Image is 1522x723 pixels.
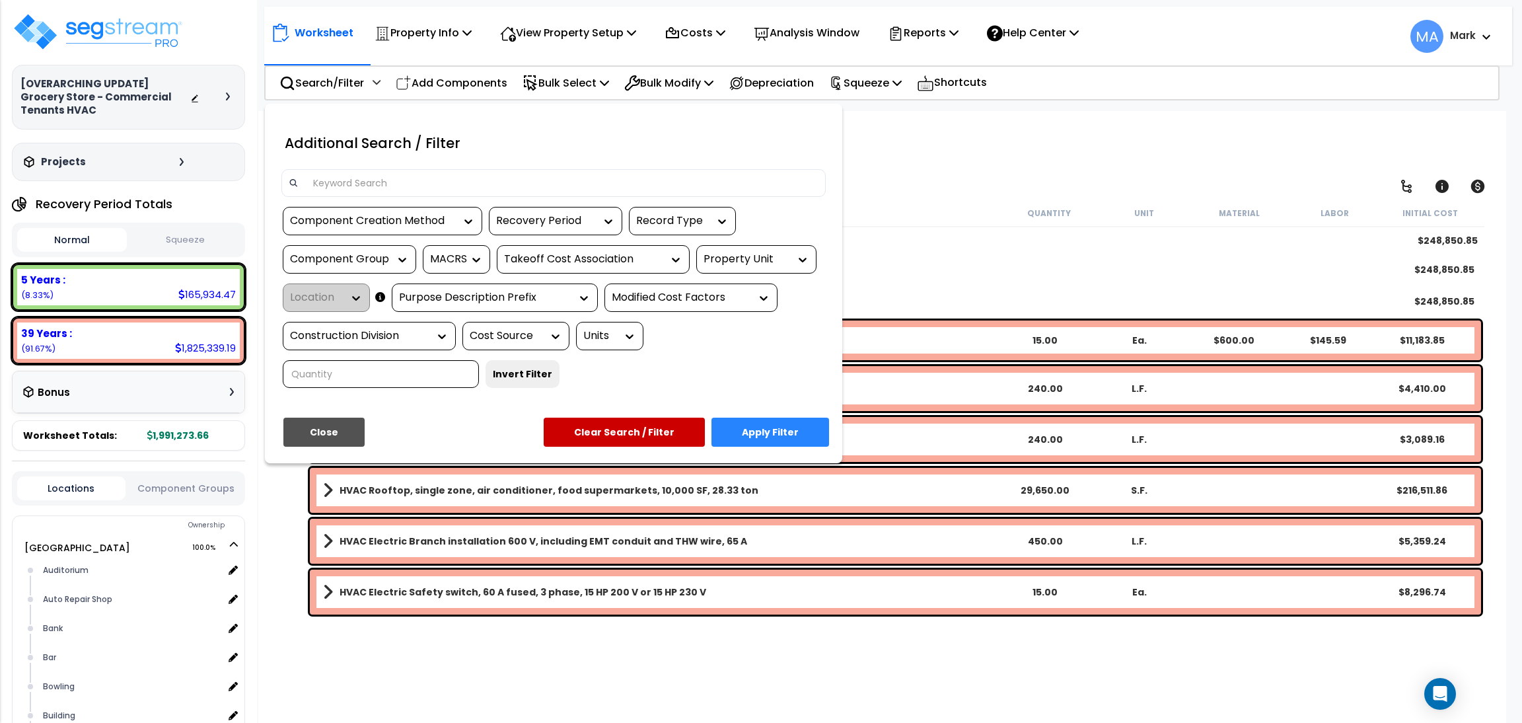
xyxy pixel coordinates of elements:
h3: Bonus [38,387,70,399]
div: Cost Source [470,328,542,344]
div: Units [583,328,616,344]
b: 5 Years : [21,273,65,287]
div: Additional Search / Filter [272,130,474,157]
button: Invert Filter [486,360,560,388]
div: Open Intercom Messenger [1424,678,1456,710]
button: Apply Filter [711,418,829,447]
div: Bowling [40,679,224,695]
div: MACRS [430,252,463,267]
div: 165,934.47 [178,287,236,301]
div: Auto Repair Shop [40,591,224,607]
div: Bar [40,650,224,666]
b: Invert Filter [493,367,552,381]
button: Clear Search / Filter [544,418,705,447]
div: 1,825,339.19 [175,341,236,355]
div: Takeoff Cost Association [504,252,663,267]
div: Component Group [290,252,389,267]
span: 100.0% [192,540,227,556]
div: Component Creation Method [290,213,455,229]
button: Squeeze [130,229,240,252]
div: Purpose Description Prefix [399,290,571,305]
h3: [OVERARCHING UPDATE] Grocery Store - Commercial Tenants HVAC [20,77,190,117]
img: logo_pro_r.png [12,12,184,52]
b: 39 Years : [21,326,72,340]
div: Bank [40,621,224,636]
div: Property Unit [704,252,789,267]
b: 1,991,273.66 [147,429,209,442]
a: [GEOGRAPHIC_DATA] 100.0% [24,541,130,554]
div: Ownership [39,517,244,533]
small: 91.66691784593786% [21,343,55,354]
div: Modified Cost Factors [612,290,750,305]
h4: Recovery Period Totals [36,198,172,211]
input: Keyword Search [305,173,818,193]
div: Construction Division [290,328,429,344]
button: Locations [17,476,126,500]
button: Close [283,418,365,447]
i: Please select Property Unit to enable Location [375,297,385,298]
div: Record Type [636,213,709,229]
div: Auditorium [40,562,224,578]
h3: Projects [41,155,86,169]
button: Component Groups [132,481,240,496]
div: Recovery Period [496,213,595,229]
button: Normal [17,228,127,252]
span: Worksheet Totals: [23,429,117,442]
input: Quantity [283,360,479,388]
small: 8.33308215406214% [21,289,54,301]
